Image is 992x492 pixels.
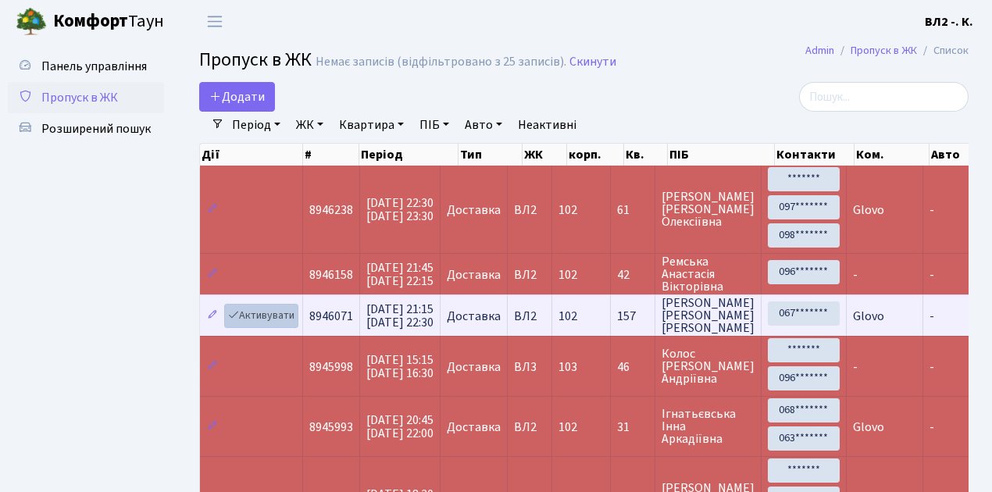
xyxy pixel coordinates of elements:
img: logo.png [16,6,47,37]
th: Ком. [855,144,929,166]
span: 31 [617,421,648,433]
a: Додати [199,82,275,112]
span: ВЛ2 [514,421,545,433]
span: [DATE] 22:30 [DATE] 23:30 [366,194,434,225]
span: - [853,266,858,283]
b: ВЛ2 -. К. [925,13,973,30]
span: ВЛ2 [514,204,545,216]
a: ПІБ [413,112,455,138]
div: Немає записів (відфільтровано з 25 записів). [316,55,566,70]
span: Колос [PERSON_NAME] Андріївна [662,348,755,385]
span: Glovo [853,201,884,219]
th: Контакти [775,144,855,166]
span: 157 [617,310,648,323]
a: ЖК [290,112,330,138]
span: - [930,201,934,219]
span: 8946158 [309,266,353,283]
span: [DATE] 20:45 [DATE] 22:00 [366,412,434,442]
span: 8945998 [309,358,353,376]
th: Тип [459,144,523,166]
span: 103 [558,358,577,376]
span: Панель управління [41,58,147,75]
span: 8946071 [309,308,353,325]
span: 46 [617,361,648,373]
span: [DATE] 21:15 [DATE] 22:30 [366,301,434,331]
span: Ігнатьєвська Інна Аркадіївна [662,408,755,445]
span: Пропуск в ЖК [41,89,118,106]
a: Пропуск в ЖК [8,82,164,113]
span: Розширений пошук [41,120,151,137]
th: ПІБ [668,144,775,166]
span: - [930,358,934,376]
span: - [930,308,934,325]
span: [PERSON_NAME] [PERSON_NAME] Олексіївна [662,191,755,228]
span: - [930,266,934,283]
a: Розширений пошук [8,113,164,144]
th: Дії [200,144,303,166]
span: ВЛ3 [514,361,545,373]
span: [DATE] 21:45 [DATE] 22:15 [366,259,434,290]
span: Додати [209,88,265,105]
span: 102 [558,266,577,283]
span: Пропуск в ЖК [199,46,312,73]
span: 8946238 [309,201,353,219]
th: Кв. [624,144,668,166]
span: ВЛ2 [514,269,545,281]
th: корп. [567,144,624,166]
a: Пропуск в ЖК [851,42,917,59]
th: Авто [930,144,982,166]
span: Glovo [853,419,884,436]
span: Доставка [447,204,501,216]
a: Неактивні [512,112,583,138]
th: ЖК [523,144,567,166]
button: Переключити навігацію [195,9,234,34]
span: Доставка [447,310,501,323]
th: Період [359,144,459,166]
span: 102 [558,308,577,325]
th: # [303,144,359,166]
li: Список [917,42,969,59]
span: ВЛ2 [514,310,545,323]
span: 102 [558,419,577,436]
span: - [930,419,934,436]
a: ВЛ2 -. К. [925,12,973,31]
a: Панель управління [8,51,164,82]
span: Доставка [447,361,501,373]
a: Період [226,112,287,138]
span: Glovo [853,308,884,325]
a: Активувати [224,304,298,328]
span: 102 [558,201,577,219]
nav: breadcrumb [782,34,992,67]
b: Комфорт [53,9,128,34]
input: Пошук... [799,82,969,112]
span: Ремська Анастасія Вікторівна [662,255,755,293]
span: [DATE] 15:15 [DATE] 16:30 [366,351,434,382]
a: Квартира [333,112,410,138]
a: Admin [805,42,834,59]
span: 42 [617,269,648,281]
span: Доставка [447,421,501,433]
span: - [853,358,858,376]
span: 8945993 [309,419,353,436]
span: Таун [53,9,164,35]
a: Авто [459,112,508,138]
a: Скинути [569,55,616,70]
span: 61 [617,204,648,216]
span: [PERSON_NAME] [PERSON_NAME] [PERSON_NAME] [662,297,755,334]
span: Доставка [447,269,501,281]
